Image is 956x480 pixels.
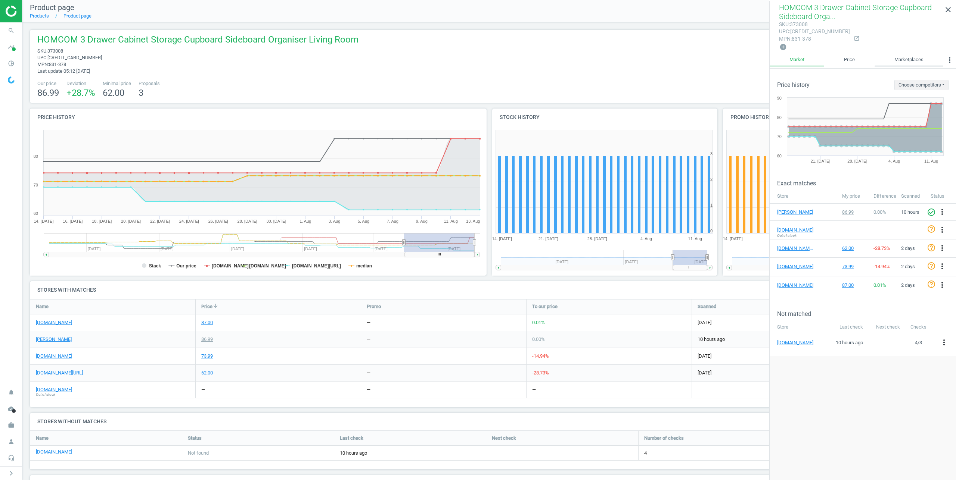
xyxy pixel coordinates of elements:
a: [DOMAIN_NAME][URL] [36,370,83,376]
span: mpn : [37,62,49,67]
h4: Promo history [723,109,949,126]
h4: Stores without matches [30,413,949,430]
span: mpn [779,36,791,42]
span: +28.7 % [66,88,95,98]
span: Product page [30,3,74,12]
a: Products [30,13,49,19]
div: 86.99 [842,209,866,216]
i: person [4,434,18,449]
h4: Stores with matches [30,281,949,299]
button: add_circle [779,43,787,51]
tspan: 14. [DATE] [723,236,743,241]
span: 831-378 [49,62,66,67]
span: Number of checks [644,435,684,442]
i: more_vert [938,244,947,252]
th: Store [770,189,838,203]
tspan: 11. Aug [444,219,457,223]
text: 70 [777,134,782,139]
a: [PERSON_NAME] [36,336,72,343]
span: 2 days [901,264,915,269]
span: -28.73 % [532,370,549,376]
tspan: 4. Aug [640,236,652,241]
span: 0.01 % [873,282,886,288]
td: 4 / 3 [906,334,932,351]
span: sku : [37,48,47,54]
span: Our price [37,80,59,87]
div: — [367,336,370,343]
tspan: 4. Aug [888,159,900,163]
i: help_outline [927,225,936,233]
a: [DOMAIN_NAME] [777,263,814,270]
text: 3 [710,151,712,156]
span: Deviation [66,80,95,87]
i: search [4,23,18,38]
tspan: 16. [DATE] [63,219,83,223]
span: 0.01 % [532,320,545,325]
tspan: 14. [DATE] [34,219,54,223]
span: 2 days [901,245,915,251]
span: 62.00 [103,88,124,98]
button: more_vert [938,262,947,272]
span: Name [36,303,49,310]
a: [DOMAIN_NAME] [36,353,72,360]
i: work [4,418,18,432]
div: — [201,386,205,393]
a: [DOMAIN_NAME] [777,282,814,289]
div: — [367,353,370,360]
span: 86.99 [37,88,59,98]
text: 70 [34,183,38,187]
div: 87.00 [842,282,866,289]
tspan: Stack [149,263,161,269]
span: [DATE] [698,319,851,326]
div: — [873,227,894,233]
button: more_vert [943,54,956,69]
i: more_vert [940,338,949,347]
tspan: 28. [DATE] [238,219,257,223]
tspan: 28. [DATE] [847,159,867,163]
span: 10 hours ago [698,336,851,343]
div: — [367,370,370,376]
a: [DOMAIN_NAME] [777,227,814,233]
h4: Stock history [492,109,718,126]
span: Promo [367,303,381,310]
img: ajHJNr6hYgQAAAAASUVORK5CYII= [6,6,59,17]
span: 373008 [47,48,63,54]
i: timeline [4,40,18,54]
i: headset_mic [4,451,18,465]
i: add_circle [779,43,787,51]
th: Difference [870,189,897,203]
text: 80 [777,115,782,120]
a: [DOMAIN_NAME] [777,339,822,346]
a: [DOMAIN_NAME] [36,319,72,326]
a: [DOMAIN_NAME] [36,386,72,393]
span: upc [779,28,789,34]
div: : 373008 [779,21,850,28]
a: Market [770,54,824,66]
tspan: 21. [DATE] [538,236,558,241]
span: [CREDIT_CARD_NUMBER] [47,55,102,60]
tspan: 3. Aug [329,219,340,223]
a: [DOMAIN_NAME] [36,449,72,455]
span: 10 hours ago [340,450,480,457]
th: Last check [832,320,870,334]
span: Next check [492,435,516,442]
span: 10 hours ago [836,340,863,345]
text: 2 [710,177,712,182]
div: 62.00 [842,245,866,252]
tspan: 7. Aug [387,219,398,223]
span: Price [201,303,212,310]
i: help_outline [927,243,936,252]
tspan: 1. Aug [299,219,311,223]
i: more_vert [945,56,954,65]
a: [DOMAIN_NAME][URL] [777,245,814,252]
span: Last update 05:12 [DATE] [37,68,90,74]
button: more_vert [938,225,947,235]
div: 86.99 [201,336,213,343]
a: open_in_new [850,35,860,42]
div: — [367,319,370,326]
i: close [944,5,953,14]
tspan: 11. Aug [924,159,938,163]
tspan: [DATE] [694,260,707,264]
button: more_vert [938,280,947,290]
